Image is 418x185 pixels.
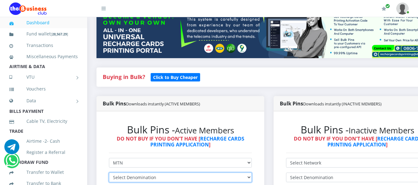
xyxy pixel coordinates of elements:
a: Airtime -2- Cash [9,134,78,148]
a: VTU [9,69,78,85]
b: 28,567.29 [52,32,67,36]
a: Data [9,93,78,109]
h2: Bulk Pins - [109,124,252,136]
small: Active Members [175,125,234,136]
a: Cable TV, Electricity [9,114,78,128]
a: RECHARGE CARDS PRINTING APPLICATION [150,135,244,148]
a: Transactions [9,38,78,53]
a: Fund wallet[28,567.29] [9,27,78,41]
small: Inactive Members [349,125,414,136]
a: Miscellaneous Payments [9,49,78,64]
strong: Bulk Pins [280,100,382,107]
span: Renew/Upgrade Subscription [385,4,390,8]
img: Logo [9,2,47,15]
small: Downloads instantly (ACTIVE MEMBERS) [126,101,200,107]
strong: Buying in Bulk? [103,73,145,81]
a: Vouchers [9,82,78,96]
a: Click to Buy Cheaper [151,73,200,81]
a: Dashboard [9,16,78,30]
small: [ ] [51,32,68,36]
strong: Bulk Pins [103,100,200,107]
a: Chat for support [6,158,18,168]
b: Click to Buy Cheaper [153,74,198,80]
i: Renew/Upgrade Subscription [382,6,386,11]
small: Downloads instantly (INACTIVE MEMBERS) [303,101,382,107]
strong: DO NOT BUY IF YOU DON'T HAVE [ ] [117,135,244,148]
a: Register a Referral [9,145,78,160]
a: Transfer to Wallet [9,165,78,179]
img: User [396,2,409,15]
a: Chat for support [4,144,19,154]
